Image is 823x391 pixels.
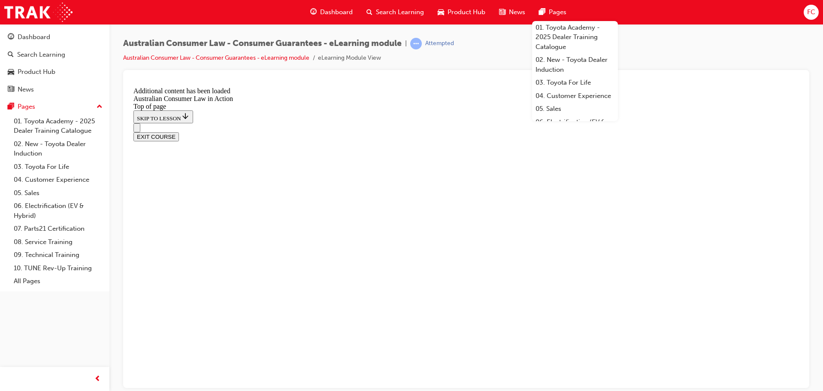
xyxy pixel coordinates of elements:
a: 04. Customer Experience [532,89,618,103]
div: Pages [18,102,35,112]
span: search-icon [8,51,14,59]
div: Search Learning [17,50,65,60]
a: 07. Parts21 Certification [10,222,106,235]
span: news-icon [8,86,14,94]
a: News [3,82,106,98]
button: DashboardSearch LearningProduct HubNews [3,27,106,99]
div: Dashboard [18,32,50,42]
a: 06. Electrification (EV & Hybrid) [532,116,618,138]
a: 01. Toyota Academy - 2025 Dealer Training Catalogue [10,115,106,137]
span: Dashboard [320,7,353,17]
a: 08. Service Training [10,235,106,249]
img: Trak [4,3,73,22]
span: Australian Consumer Law - Consumer Guarantees - eLearning module [123,39,402,49]
button: Pages [3,99,106,115]
span: up-icon [97,101,103,113]
span: Product Hub [448,7,485,17]
span: Pages [549,7,566,17]
span: car-icon [8,68,14,76]
a: All Pages [10,275,106,288]
li: eLearning Module View [318,53,381,63]
span: guage-icon [8,34,14,41]
a: search-iconSearch Learning [360,3,431,21]
a: Australian Consumer Law - Consumer Guarantees - eLearning module [123,54,309,61]
div: Attempted [425,40,454,48]
span: FC [807,7,815,17]
iframe: To enrich screen reader interactions, please activate Accessibility in Grammarly extension settings [130,84,802,388]
span: pages-icon [539,7,545,18]
a: car-iconProduct Hub [431,3,492,21]
a: Dashboard [3,29,106,45]
a: 04. Customer Experience [10,173,106,186]
span: guage-icon [310,7,317,18]
a: Search Learning [3,47,106,63]
a: 02. New - Toyota Dealer Induction [10,137,106,160]
span: news-icon [499,7,505,18]
a: 10. TUNE Rev-Up Training [10,262,106,275]
a: 05. Sales [10,186,106,200]
a: guage-iconDashboard [303,3,360,21]
a: news-iconNews [492,3,532,21]
button: FC [804,5,819,20]
a: 06. Electrification (EV & Hybrid) [10,199,106,222]
span: pages-icon [8,103,14,111]
span: Search Learning [376,7,424,17]
span: learningRecordVerb_ATTEMPT-icon [410,38,422,49]
span: | [405,39,407,49]
a: 09. Technical Training [10,248,106,262]
a: 02. New - Toyota Dealer Induction [532,53,618,76]
span: prev-icon [94,374,101,385]
a: 01. Toyota Academy - 2025 Dealer Training Catalogue [532,21,618,54]
a: Product Hub [3,64,106,80]
span: News [509,7,525,17]
span: search-icon [366,7,372,18]
a: pages-iconPages [532,3,573,21]
a: 03. Toyota For Life [10,160,106,174]
a: 03. Toyota For Life [532,76,618,89]
a: 05. Sales [532,102,618,116]
div: Product Hub [18,67,55,77]
div: News [18,85,34,95]
span: car-icon [438,7,444,18]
